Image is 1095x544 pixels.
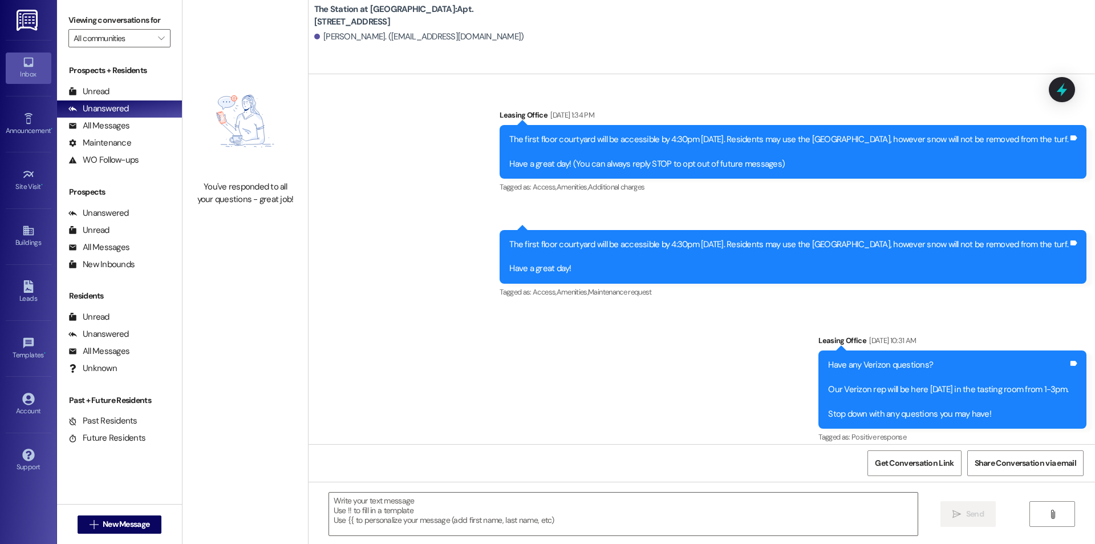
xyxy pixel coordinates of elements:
img: ResiDesk Logo [17,10,40,31]
div: Prospects [57,186,182,198]
div: All Messages [68,345,129,357]
i:  [158,34,164,43]
div: [DATE] 1:34 PM [547,109,594,121]
div: Unread [68,224,109,236]
div: WO Follow-ups [68,154,139,166]
div: Unanswered [68,207,129,219]
div: Tagged as: [500,284,1086,300]
b: The Station at [GEOGRAPHIC_DATA]: Apt. [STREET_ADDRESS] [314,3,542,28]
div: Tagged as: [818,429,1086,445]
button: Share Conversation via email [967,450,1084,476]
img: empty-state [195,67,295,176]
span: Maintenance request [588,287,652,297]
div: Leasing Office [500,109,1086,125]
div: New Inbounds [68,259,135,271]
span: Send [966,508,984,520]
span: Share Conversation via email [975,457,1076,469]
button: New Message [78,515,162,534]
div: Unknown [68,362,117,374]
a: Inbox [6,53,51,83]
a: Account [6,389,51,420]
span: Amenities , [557,287,589,297]
div: Unanswered [68,103,129,115]
div: Residents [57,290,182,302]
div: You've responded to all your questions - great job! [195,181,295,205]
i:  [90,520,98,529]
span: • [41,181,43,189]
input: All communities [74,29,152,47]
span: Get Conversation Link [875,457,954,469]
div: Past Residents [68,415,137,427]
div: Past + Future Residents [57,394,182,406]
label: Viewing conversations for [68,11,171,29]
div: Unread [68,86,109,98]
div: Maintenance [68,137,131,149]
i:  [1048,510,1057,519]
div: Have any Verizon questions? Our Verizon rep will be here [DATE] in the tasting room from 1-3pm. S... [828,359,1068,420]
span: Additional charges [588,182,644,192]
span: Amenities , [557,182,589,192]
a: Leads [6,277,51,308]
span: Access , [533,182,556,192]
div: Unread [68,311,109,323]
div: All Messages [68,120,129,132]
span: • [44,349,46,357]
a: Buildings [6,221,51,252]
span: • [51,125,52,133]
span: New Message [103,518,149,530]
div: Leasing Office [818,335,1086,350]
div: All Messages [68,241,129,253]
div: Tagged as: [500,179,1086,195]
div: The first floor courtyard will be accessible by 4:30pm [DATE]. Residents may use the [GEOGRAPHIC_... [509,134,1068,170]
span: Access , [533,287,556,297]
div: The first floor courtyard will be accessible by 4:30pm [DATE]. Residents may use the [GEOGRAPHIC_... [509,239,1068,275]
div: [PERSON_NAME]. ([EMAIL_ADDRESS][DOMAIN_NAME]) [314,31,524,43]
button: Get Conversation Link [867,450,961,476]
button: Send [940,501,996,527]
div: Prospects + Residents [57,65,182,76]
div: Unanswered [68,328,129,340]
div: Future Residents [68,432,145,444]
div: [DATE] 10:31 AM [866,335,916,346]
a: Support [6,445,51,476]
a: Site Visit • [6,165,51,196]
a: Templates • [6,333,51,364]
i:  [952,510,961,519]
span: Positive response [851,432,906,442]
